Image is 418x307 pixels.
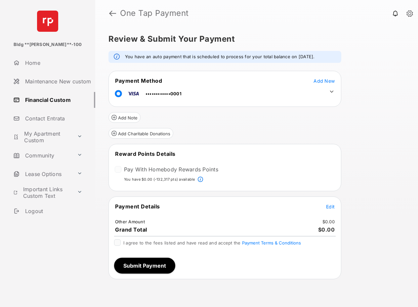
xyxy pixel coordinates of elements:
[124,177,195,182] p: You have $0.00 (-132,317 pts) available
[318,226,335,233] span: $0.00
[11,110,95,126] a: Contact Entrata
[146,91,182,96] span: ••••••••••••0001
[115,151,176,157] span: Reward Points Details
[114,258,175,274] button: Submit Payment
[11,92,95,108] a: Financial Custom
[322,219,335,225] td: $0.00
[108,112,141,123] button: Add Note
[313,78,335,84] span: Add New
[11,73,95,89] a: Maintenance New custom
[326,204,335,209] span: Edit
[124,166,218,173] label: Pay With Homebody Rewards Points
[11,129,74,145] a: My Apartment Custom
[11,203,95,219] a: Logout
[11,148,74,163] a: Community
[108,35,399,43] h5: Review & Submit Your Payment
[313,77,335,84] button: Add New
[125,54,315,60] em: You have an auto payment that is scheduled to process for your total balance on [DATE].
[11,166,74,182] a: Lease Options
[11,185,74,200] a: Important Links Custom Text
[11,55,95,71] a: Home
[14,41,82,48] p: Bldg **[PERSON_NAME]**-100
[115,219,145,225] td: Other Amount
[115,226,147,233] span: Grand Total
[242,240,301,245] button: I agree to the fees listed and have read and accept the
[326,203,335,210] button: Edit
[115,203,160,210] span: Payment Details
[108,128,173,139] button: Add Charitable Donations
[123,240,301,245] span: I agree to the fees listed and have read and accept the
[115,77,162,84] span: Payment Method
[37,11,58,32] img: svg+xml;base64,PHN2ZyB4bWxucz0iaHR0cDovL3d3dy53My5vcmcvMjAwMC9zdmciIHdpZHRoPSI2NCIgaGVpZ2h0PSI2NC...
[120,9,189,17] strong: One Tap Payment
